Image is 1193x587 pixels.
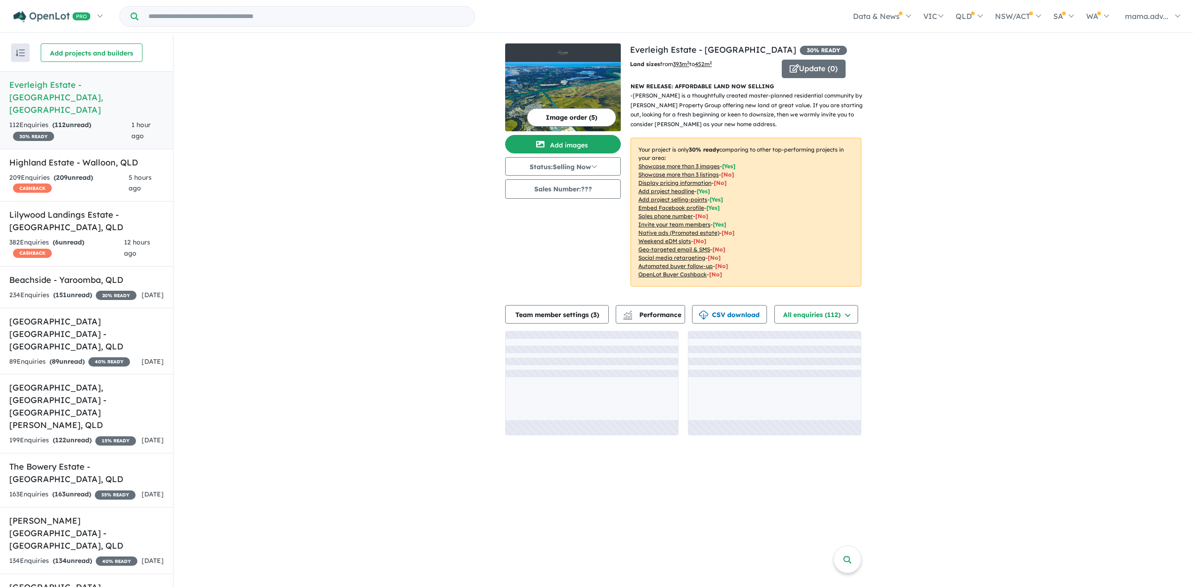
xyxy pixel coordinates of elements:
[697,188,710,195] span: [ Yes ]
[630,91,869,129] p: - [PERSON_NAME] is a thoughtfully created master-planned residential community by [PERSON_NAME] P...
[527,108,616,127] button: Image order (5)
[9,381,164,431] h5: [GEOGRAPHIC_DATA], [GEOGRAPHIC_DATA] - [GEOGRAPHIC_DATA][PERSON_NAME] , QLD
[721,171,734,178] span: [ No ]
[509,47,617,58] img: Everleigh Estate - Ravenswood Logo
[710,196,723,203] span: [ Yes ]
[638,229,719,236] u: Native ads (Promoted estate)
[638,246,710,253] u: Geo-targeted email & SMS
[689,61,712,67] span: to
[505,157,621,176] button: Status:Selling Now
[699,311,708,320] img: download icon
[505,43,621,131] a: Everleigh Estate - Ravenswood LogoEverleigh Estate - Ravenswood
[505,179,621,199] button: Sales Number:???
[638,238,691,245] u: Weekend eDM slots
[9,489,136,500] div: 163 Enquir ies
[52,357,59,366] span: 89
[708,254,721,261] span: [No]
[710,60,712,65] sup: 2
[53,436,92,444] strong: ( unread)
[673,61,689,67] u: 393 m
[505,305,609,324] button: Team member settings (3)
[124,238,150,257] span: 12 hours ago
[55,121,66,129] span: 112
[13,11,91,23] img: Openlot PRO Logo White
[41,43,142,62] button: Add projects and builders
[53,556,92,565] strong: ( unread)
[53,238,84,246] strong: ( unread)
[623,313,632,319] img: bar-chart.svg
[638,221,711,228] u: Invite your team members
[55,436,66,444] span: 122
[88,357,130,367] span: 40 % READY
[715,263,728,269] span: [No]
[638,213,693,220] u: Sales phone number
[638,271,707,278] u: OpenLot Buyer Cashback
[713,221,726,228] span: [ Yes ]
[638,263,713,269] u: Automated buyer follow-up
[624,311,632,316] img: line-chart.svg
[782,60,846,78] button: Update (0)
[56,173,68,182] span: 209
[9,460,164,485] h5: The Bowery Estate - [GEOGRAPHIC_DATA] , QLD
[9,356,130,367] div: 89 Enquir ies
[709,271,722,278] span: [No]
[706,204,720,211] span: [ Yes ]
[13,183,52,193] span: CASHBACK
[56,291,67,299] span: 151
[630,138,861,287] p: Your project is only comparing to other top-performing projects in your area: - - - - - - - - - -...
[722,229,735,236] span: [No]
[96,556,137,566] span: 40 % READY
[52,490,91,498] strong: ( unread)
[693,238,706,245] span: [No]
[95,490,136,500] span: 35 % READY
[687,60,689,65] sup: 2
[9,208,164,233] h5: Lilywood Landings Estate - [GEOGRAPHIC_DATA] , QLD
[692,305,767,324] button: CSV download
[142,556,164,565] span: [DATE]
[54,173,93,182] strong: ( unread)
[13,132,54,141] span: 30 % READY
[95,436,136,446] span: 15 % READY
[800,46,847,55] span: 30 % READY
[9,435,136,446] div: 199 Enquir ies
[774,305,858,324] button: All enquiries (112)
[638,179,711,186] u: Display pricing information
[630,44,796,55] a: Everleigh Estate - [GEOGRAPHIC_DATA]
[1125,12,1168,21] span: mama.adv...
[689,146,719,153] b: 30 % ready
[630,61,660,67] b: Land sizes
[142,436,164,444] span: [DATE]
[9,156,164,169] h5: Highland Estate - Walloon , QLD
[695,61,712,67] u: 452 m
[712,246,725,253] span: [No]
[142,291,164,299] span: [DATE]
[140,6,473,26] input: Try estate name, suburb, builder or developer
[9,120,131,142] div: 112 Enquir ies
[616,305,685,324] button: Performance
[131,121,151,140] span: 1 hour ago
[55,556,67,565] span: 134
[9,79,164,116] h5: Everleigh Estate - [GEOGRAPHIC_DATA] , [GEOGRAPHIC_DATA]
[53,291,92,299] strong: ( unread)
[630,82,861,91] p: NEW RELEASE: AFFORDABLE LAND NOW SELLING
[638,196,707,203] u: Add project selling-points
[714,179,727,186] span: [ No ]
[624,311,681,319] span: Performance
[630,60,775,69] p: from
[638,163,720,170] u: Showcase more than 3 images
[593,311,597,319] span: 3
[142,490,164,498] span: [DATE]
[55,238,59,246] span: 6
[638,254,705,261] u: Social media retargeting
[695,213,708,220] span: [ No ]
[638,171,719,178] u: Showcase more than 3 listings
[9,290,136,301] div: 234 Enquir ies
[96,291,136,300] span: 20 % READY
[9,172,129,195] div: 209 Enquir ies
[9,514,164,552] h5: [PERSON_NAME][GEOGRAPHIC_DATA] - [GEOGRAPHIC_DATA] , QLD
[638,204,704,211] u: Embed Facebook profile
[49,357,85,366] strong: ( unread)
[142,357,164,366] span: [DATE]
[722,163,736,170] span: [ Yes ]
[638,188,694,195] u: Add project headline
